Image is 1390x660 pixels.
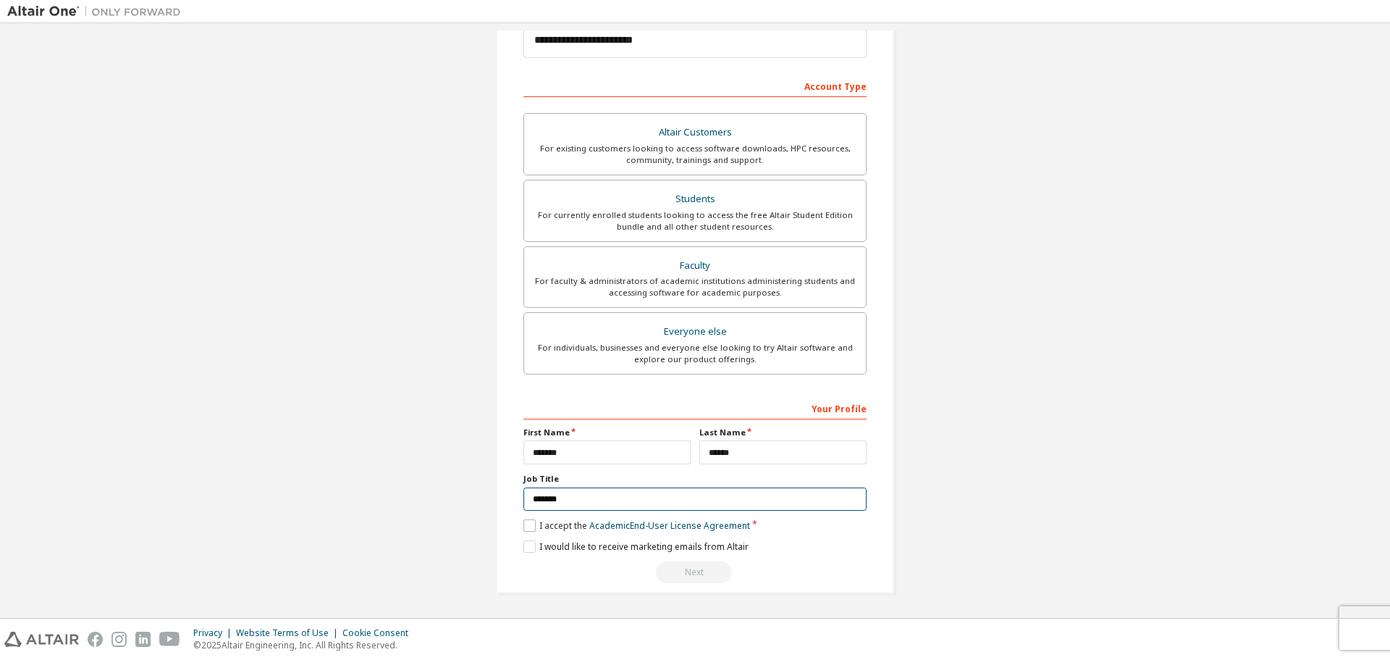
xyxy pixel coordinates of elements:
div: Faculty [533,256,857,276]
div: For currently enrolled students looking to access the free Altair Student Edition bundle and all ... [533,209,857,233]
div: Your Profile [523,396,867,419]
div: Everyone else [533,322,857,342]
div: Privacy [193,627,236,639]
img: linkedin.svg [135,632,151,647]
div: Read and acccept EULA to continue [523,561,867,583]
label: Job Title [523,473,867,485]
img: instagram.svg [111,632,127,647]
label: First Name [523,427,691,438]
img: Altair One [7,4,188,19]
div: Altair Customers [533,122,857,143]
img: youtube.svg [159,632,180,647]
a: Academic End-User License Agreement [589,519,750,532]
p: © 2025 Altair Engineering, Inc. All Rights Reserved. [193,639,417,651]
div: Website Terms of Use [236,627,342,639]
div: For faculty & administrators of academic institutions administering students and accessing softwa... [533,275,857,298]
div: Account Type [523,74,867,97]
img: altair_logo.svg [4,632,79,647]
div: For individuals, businesses and everyone else looking to try Altair software and explore our prod... [533,342,857,365]
img: facebook.svg [88,632,103,647]
label: I would like to receive marketing emails from Altair [523,540,749,553]
label: I accept the [523,519,750,532]
div: Students [533,189,857,209]
label: Last Name [699,427,867,438]
div: Cookie Consent [342,627,417,639]
div: For existing customers looking to access software downloads, HPC resources, community, trainings ... [533,143,857,166]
